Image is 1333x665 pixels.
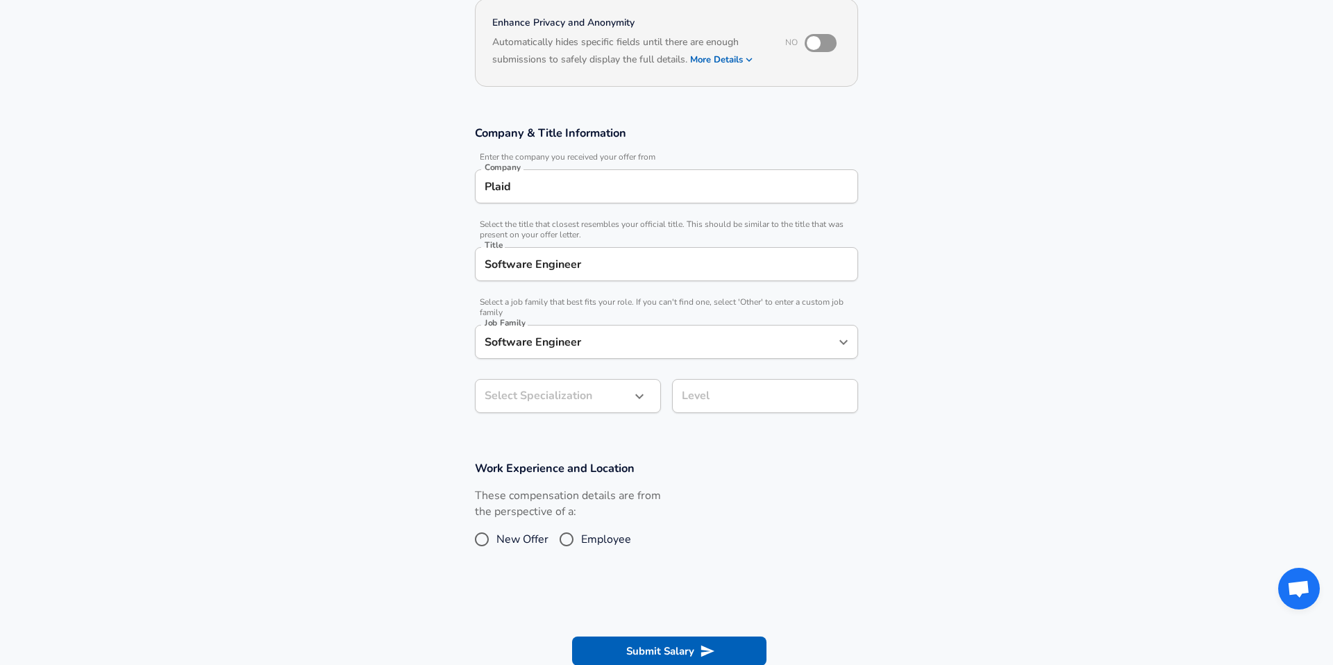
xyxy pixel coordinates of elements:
h6: Automatically hides specific fields until there are enough submissions to safely display the full... [492,35,766,69]
span: Enter the company you received your offer from [475,152,858,162]
span: Select the title that closest resembles your official title. This should be similar to the title ... [475,219,858,240]
span: No [785,37,798,48]
span: New Offer [496,531,548,548]
h3: Company & Title Information [475,125,858,141]
label: Job Family [485,319,526,327]
label: These compensation details are from the perspective of a: [475,488,661,520]
button: More Details [690,50,754,69]
input: L3 [678,385,852,407]
button: Open [834,332,853,352]
input: Google [481,176,852,197]
span: Select a job family that best fits your role. If you can't find one, select 'Other' to enter a cu... [475,297,858,318]
input: Software Engineer [481,331,831,353]
input: Software Engineer [481,253,852,275]
h3: Work Experience and Location [475,460,858,476]
label: Title [485,241,503,249]
label: Company [485,163,521,171]
h4: Enhance Privacy and Anonymity [492,16,766,30]
span: Employee [581,531,631,548]
div: Open chat [1278,568,1320,609]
